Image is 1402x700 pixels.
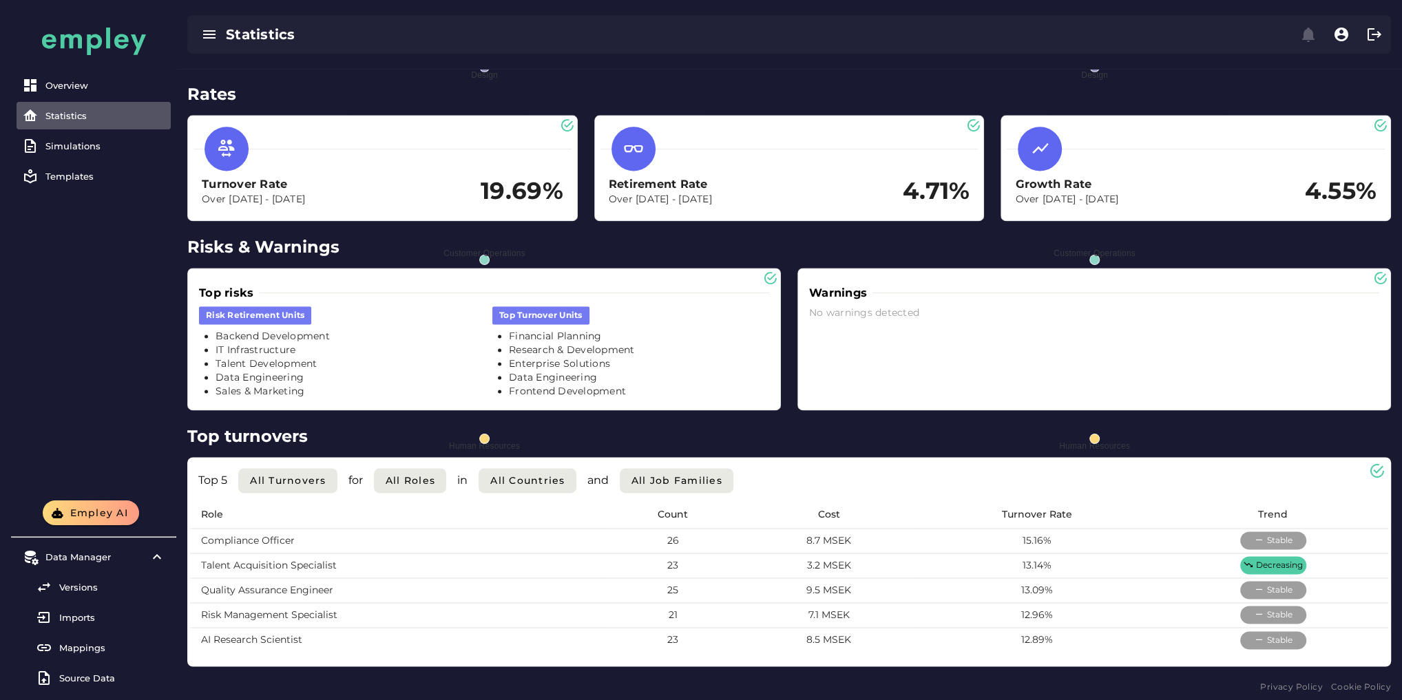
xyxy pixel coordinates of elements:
li: Data Engineering [216,371,476,385]
a: Templates [17,162,171,190]
button: Empley AI [43,500,139,525]
a: Mappings [17,634,171,661]
div: Overview [45,80,165,91]
td: AI Research Scientist [190,628,605,653]
li: IT Infrastructure [216,343,476,357]
div: Versions [59,582,165,593]
div: Mappings [59,642,165,653]
h2: Rates [187,82,1391,107]
th: Cost [742,501,917,529]
span: All roles [385,474,436,487]
td: 15.16% [916,529,1158,553]
div: Data Manager [45,551,142,562]
span: Empley AI [69,507,128,519]
td: Quality Assurance Engineer [190,578,605,603]
td: Risk Management Specialist [190,603,605,628]
span: All Turnovers [249,474,326,487]
p: Over [DATE] - [DATE] [609,193,712,206]
li: Data Engineering [509,371,769,385]
button: All Turnovers [238,468,337,493]
h3: Turnover Rate [202,176,305,192]
th: Role [190,501,605,529]
h3: Top risks [199,285,259,301]
h2: Top turnovers [187,424,1391,449]
td: Talent Acquisition Specialist [190,553,605,578]
div: Source Data [59,672,165,683]
td: 8.7 MSEK [742,529,917,553]
div: Stable [1253,608,1292,621]
button: All countries [479,468,576,493]
th: Turnover Rate [916,501,1158,529]
h2: 19.69% [481,178,563,205]
div: Statistics [226,25,759,44]
li: Frontend Development [509,385,769,399]
h3: Growth Rate [1015,176,1118,192]
span: All Job Families [631,474,722,487]
a: Versions [17,573,171,601]
li: Financial Planning [509,330,769,343]
div: Stable [1253,634,1292,646]
div: Decreasing [1243,559,1303,571]
a: Cookie Policy [1331,680,1391,694]
li: Talent Development [216,357,476,371]
span: All countries [490,474,565,487]
a: Source Data [17,664,171,692]
td: 13.14% [916,553,1158,578]
li: Research & Development [509,343,769,357]
a: Overview [17,72,171,99]
td: Compliance Officer [190,529,605,553]
td: 26 [605,529,742,553]
div: Statistics [45,110,165,121]
td: 8.5 MSEK [742,628,917,653]
p: Over [DATE] - [DATE] [1015,193,1118,206]
th: Count [605,501,742,529]
span: top turnover units [499,309,583,321]
div: Stable [1253,584,1292,596]
th: Trend [1158,501,1388,529]
td: 25 [605,578,742,603]
h3: Retirement Rate [609,176,712,192]
td: 13.09% [916,578,1158,603]
p: Top 5 [198,472,227,489]
button: All roles [374,468,447,493]
div: Simulations [45,140,165,151]
td: 21 [605,603,742,628]
td: 23 [605,628,742,653]
li: Backend Development [216,330,476,343]
h2: 4.71% [903,178,970,205]
a: Statistics [17,102,171,129]
li: Enterprise Solutions [509,357,769,371]
a: Privacy Policy [1260,680,1323,694]
td: 12.96% [916,603,1158,628]
td: 12.89% [916,628,1158,653]
td: 9.5 MSEK [742,578,917,603]
a: Imports [17,604,171,631]
div: for in and [198,468,1380,493]
div: Stable [1253,534,1292,547]
div: Templates [45,171,165,182]
div: Imports [59,612,165,623]
div: No warnings detected [809,306,1379,320]
h2: 4.55% [1305,178,1377,205]
span: risk retirement units [206,309,304,321]
h2: Risks & Warnings [187,235,1391,259]
h3: Warnings [809,285,872,301]
li: Sales & Marketing [216,385,476,399]
a: Simulations [17,132,171,160]
td: 3.2 MSEK [742,553,917,578]
button: All Job Families [620,468,733,493]
td: 23 [605,553,742,578]
p: Over [DATE] - [DATE] [202,193,305,206]
td: 7.1 MSEK [742,603,917,628]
